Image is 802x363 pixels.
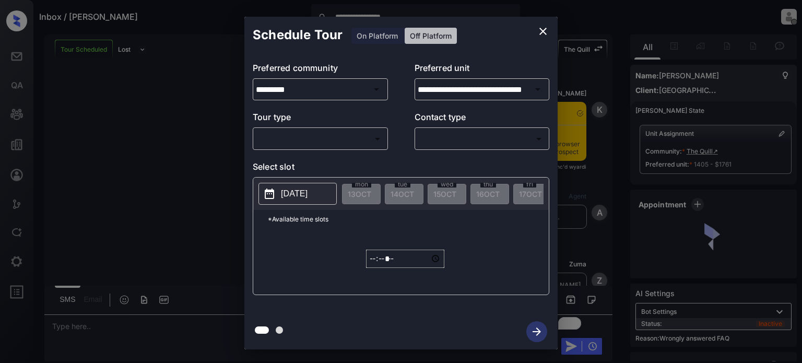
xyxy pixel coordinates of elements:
p: Select slot [253,160,549,177]
p: *Available time slots [268,210,549,228]
p: [DATE] [281,188,308,200]
button: [DATE] [258,183,337,205]
p: Preferred community [253,62,388,78]
button: close [533,21,553,42]
h2: Schedule Tour [244,17,351,53]
p: Tour type [253,111,388,127]
button: Open [369,82,384,97]
div: off-platform-time-select [366,228,444,289]
button: Open [530,82,545,97]
p: Contact type [415,111,550,127]
p: Preferred unit [415,62,550,78]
